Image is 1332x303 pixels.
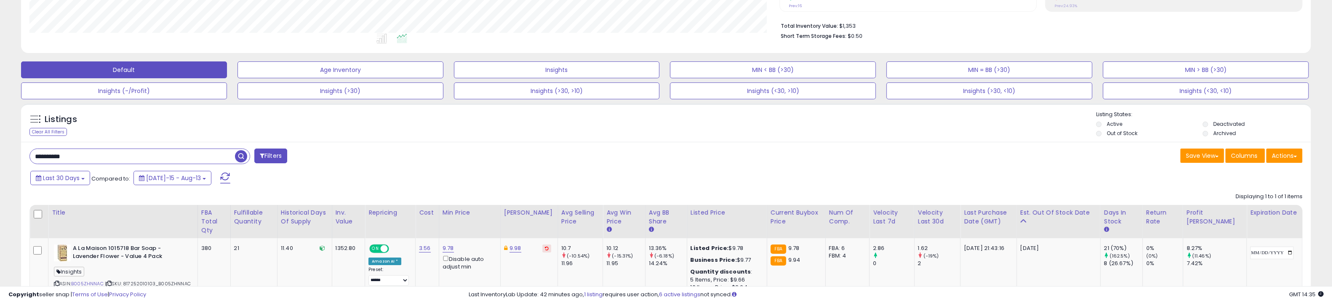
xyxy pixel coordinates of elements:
[419,244,431,252] a: 3.56
[691,276,761,284] div: 5 Items, Price: $9.66
[21,61,227,78] button: Default
[109,290,146,298] a: Privacy Policy
[133,171,211,185] button: [DATE]-15 - Aug-13
[918,260,960,267] div: 2
[234,245,271,252] div: 21
[691,244,729,252] b: Listed Price:
[1236,193,1303,201] div: Displaying 1 to 1 of 1 items
[201,245,224,252] div: 380
[336,245,359,252] div: 1352.80
[918,208,957,226] div: Velocity Last 30d
[649,226,654,234] small: Avg BB Share.
[368,258,401,265] div: Amazon AI *
[1146,208,1180,226] div: Return Rate
[73,245,175,262] b: A La Maison 1015718 Bar Soap - Lavender Flower - Value 4 Pack
[918,245,960,252] div: 1.62
[1104,245,1142,252] div: 21 (70%)
[238,61,443,78] button: Age Inventory
[368,267,409,285] div: Preset:
[388,245,401,252] span: OFF
[1187,208,1243,226] div: Profit [PERSON_NAME]
[91,175,130,183] span: Compared to:
[649,245,687,252] div: 13.36%
[1104,226,1109,234] small: Days In Stock.
[781,22,838,29] b: Total Inventory Value:
[443,208,497,217] div: Min Price
[606,208,641,226] div: Avg Win Price
[964,245,1010,252] div: [DATE] 21:43:16
[924,252,939,259] small: (-19%)
[829,252,863,260] div: FBM: 4
[873,260,914,267] div: 0
[146,174,201,182] span: [DATE]-15 - Aug-13
[443,254,494,271] div: Disable auto adjust min
[1107,130,1138,137] label: Out of Stock
[1096,111,1311,119] p: Listing States:
[649,260,687,267] div: 14.24%
[886,61,1092,78] button: MIN = BB (>30)
[1107,120,1123,128] label: Active
[691,268,751,276] b: Quantity discounts
[1020,208,1097,217] div: Est. Out Of Stock Date
[691,256,737,264] b: Business Price:
[1103,61,1309,78] button: MIN > BB (>30)
[30,171,90,185] button: Last 30 Days
[1231,151,1257,160] span: Columns
[234,208,274,226] div: Fulfillable Quantity
[584,290,603,298] a: 1 listing
[368,208,412,217] div: Repricing
[370,245,381,252] span: ON
[1289,290,1324,298] span: 2025-09-13 14:35 GMT
[8,290,39,298] strong: Copyright
[54,267,84,276] span: Insights
[8,291,146,299] div: seller snap | |
[873,245,914,252] div: 2.86
[829,208,866,226] div: Num of Comp.
[21,82,227,99] button: Insights (-/Profit)
[561,260,603,267] div: 11.96
[561,245,603,252] div: 10.7
[691,208,763,217] div: Listed Price
[1213,130,1236,137] label: Archived
[691,245,761,252] div: $9.78
[781,20,1296,30] li: $1,353
[788,244,800,252] span: 9.78
[670,61,876,78] button: MIN < BB (>30)
[1192,252,1211,259] small: (11.46%)
[771,208,822,226] div: Current Buybox Price
[419,208,435,217] div: Cost
[612,252,633,259] small: (-15.31%)
[1247,205,1303,238] th: CSV column name: cust_attr_1_Expiration date
[201,208,227,235] div: FBA Total Qty
[43,174,80,182] span: Last 30 Days
[510,244,521,252] a: 9.98
[443,244,454,252] a: 9.78
[54,245,71,261] img: 51P9fGZNLSL._SL40_.jpg
[1250,208,1299,217] div: Expiration date
[670,82,876,99] button: Insights (<30, >10)
[771,256,786,266] small: FBA
[454,82,660,99] button: Insights (>30, >10)
[1054,3,1077,8] small: Prev: 24.93%
[1146,260,1183,267] div: 0%
[1104,208,1139,226] div: Days In Stock
[561,208,599,226] div: Avg Selling Price
[1266,149,1303,163] button: Actions
[1146,245,1183,252] div: 0%
[788,256,801,264] span: 9.94
[254,149,287,163] button: Filters
[281,208,328,226] div: Historical Days Of Supply
[771,245,786,254] small: FBA
[1110,252,1130,259] small: (162.5%)
[336,208,362,226] div: Inv. value
[105,280,191,287] span: | SKU: 817252010103_B005ZHNNAC
[659,290,700,298] a: 6 active listings
[1187,260,1247,267] div: 7.42%
[454,61,660,78] button: Insights
[781,32,846,40] b: Short Term Storage Fees:
[964,208,1013,226] div: Last Purchase Date (GMT)
[238,82,443,99] button: Insights (>30)
[469,291,1324,299] div: Last InventoryLab Update: 42 minutes ago, requires user action, not synced.
[886,82,1092,99] button: Insights (>30, <10)
[52,208,194,217] div: Title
